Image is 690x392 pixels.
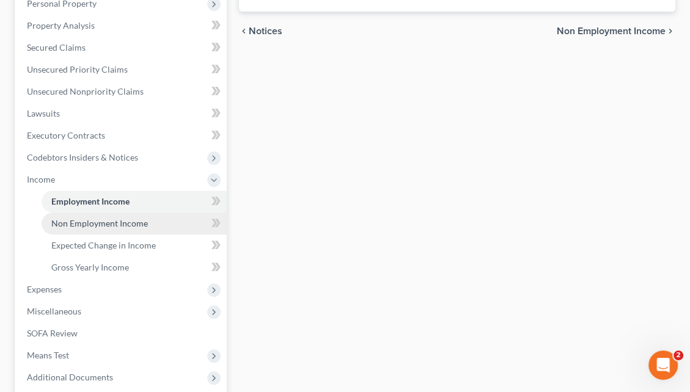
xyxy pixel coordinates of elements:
[239,26,249,36] i: chevron_left
[27,350,69,360] span: Means Test
[27,328,78,338] span: SOFA Review
[27,306,81,316] span: Miscellaneous
[17,81,227,103] a: Unsecured Nonpriority Claims
[17,15,227,37] a: Property Analysis
[673,350,683,360] span: 2
[51,262,129,272] span: Gross Yearly Income
[27,372,113,382] span: Additional Documents
[27,284,62,294] span: Expenses
[42,234,227,256] a: Expected Change in Income
[239,26,282,36] button: chevron_left Notices
[51,196,130,206] span: Employment Income
[557,26,675,36] button: Non Employment Income chevron_right
[27,174,55,184] span: Income
[17,322,227,344] a: SOFA Review
[557,26,666,36] span: Non Employment Income
[27,130,105,140] span: Executory Contracts
[51,218,148,228] span: Non Employment Income
[42,212,227,234] a: Non Employment Income
[17,37,227,59] a: Secured Claims
[27,152,138,162] span: Codebtors Insiders & Notices
[27,42,86,53] span: Secured Claims
[27,86,144,96] span: Unsecured Nonpriority Claims
[27,108,60,118] span: Lawsuits
[17,59,227,81] a: Unsecured Priority Claims
[249,26,282,36] span: Notices
[17,103,227,125] a: Lawsuits
[666,26,675,36] i: chevron_right
[27,20,95,31] span: Property Analysis
[17,125,227,147] a: Executory Contracts
[27,64,128,74] span: Unsecured Priority Claims
[648,350,678,380] iframe: Intercom live chat
[42,256,227,278] a: Gross Yearly Income
[42,191,227,212] a: Employment Income
[51,240,156,250] span: Expected Change in Income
